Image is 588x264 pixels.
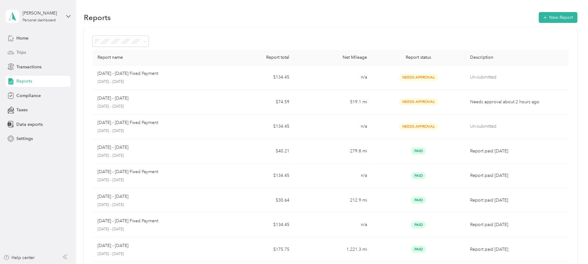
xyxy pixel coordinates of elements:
td: $134.45 [217,213,294,237]
td: $40.21 [217,139,294,164]
p: [DATE] - [DATE] [97,202,212,208]
span: Paid [411,147,426,155]
td: $175.75 [217,237,294,262]
p: Report paid [DATE] [470,172,564,179]
div: Personal dashboard [23,19,56,22]
p: Report paid [DATE] [470,197,564,204]
td: 519.1 mi [294,90,372,115]
p: [DATE] - [DATE] Fixed Payment [97,218,158,224]
p: [DATE] - [DATE] [97,95,128,102]
span: Paid [411,246,426,253]
button: Help center [3,254,35,261]
p: [DATE] - [DATE] [97,242,128,249]
p: Un-submitted [470,123,564,130]
td: $134.45 [217,65,294,90]
p: [DATE] - [DATE] Fixed Payment [97,119,158,126]
th: Report name [93,50,217,65]
p: Un-submitted [470,74,564,81]
button: New Report [539,12,577,23]
td: 1,221.3 mi [294,237,372,262]
p: [DATE] - [DATE] [97,153,212,159]
p: [DATE] - [DATE] Fixed Payment [97,70,158,77]
th: Description [465,50,569,65]
span: Compliance [16,92,41,99]
td: $134.45 [217,164,294,188]
td: $134.45 [217,114,294,139]
p: [DATE] - [DATE] [97,227,212,232]
p: Report paid [DATE] [470,148,564,155]
p: [DATE] - [DATE] [97,193,128,200]
iframe: Everlance-gr Chat Button Frame [553,229,588,264]
p: Report paid [DATE] [470,246,564,253]
p: [DATE] - [DATE] [97,128,212,134]
p: [DATE] - [DATE] [97,177,212,183]
span: Paid [411,172,426,179]
h1: Reports [84,14,111,21]
span: Needs Approval [399,123,438,130]
p: Needs approval about 2 hours ago [470,99,564,105]
td: n/a [294,164,372,188]
span: Needs Approval [399,98,438,105]
span: Data exports [16,121,43,128]
p: Report paid [DATE] [470,221,564,228]
p: [DATE] - [DATE] [97,79,212,85]
p: [DATE] - [DATE] Fixed Payment [97,168,158,175]
th: Net Mileage [294,50,372,65]
td: $30.64 [217,188,294,213]
span: Settings [16,135,33,142]
span: Taxes [16,107,28,113]
td: $74.59 [217,90,294,115]
p: [DATE] - [DATE] [97,104,212,109]
p: [DATE] - [DATE] [97,251,212,257]
td: n/a [294,65,372,90]
span: Reports [16,78,32,84]
td: 212.9 mi [294,188,372,213]
span: Home [16,35,28,41]
div: [PERSON_NAME] [23,10,61,16]
th: Report total [217,50,294,65]
span: Trips [16,49,26,56]
td: n/a [294,213,372,237]
p: [DATE] - [DATE] [97,144,128,151]
td: n/a [294,114,372,139]
span: Paid [411,221,426,228]
span: Transactions [16,64,41,70]
span: Paid [411,197,426,204]
td: 279.8 mi [294,139,372,164]
div: Report status [377,55,460,60]
span: Needs Approval [399,74,438,81]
